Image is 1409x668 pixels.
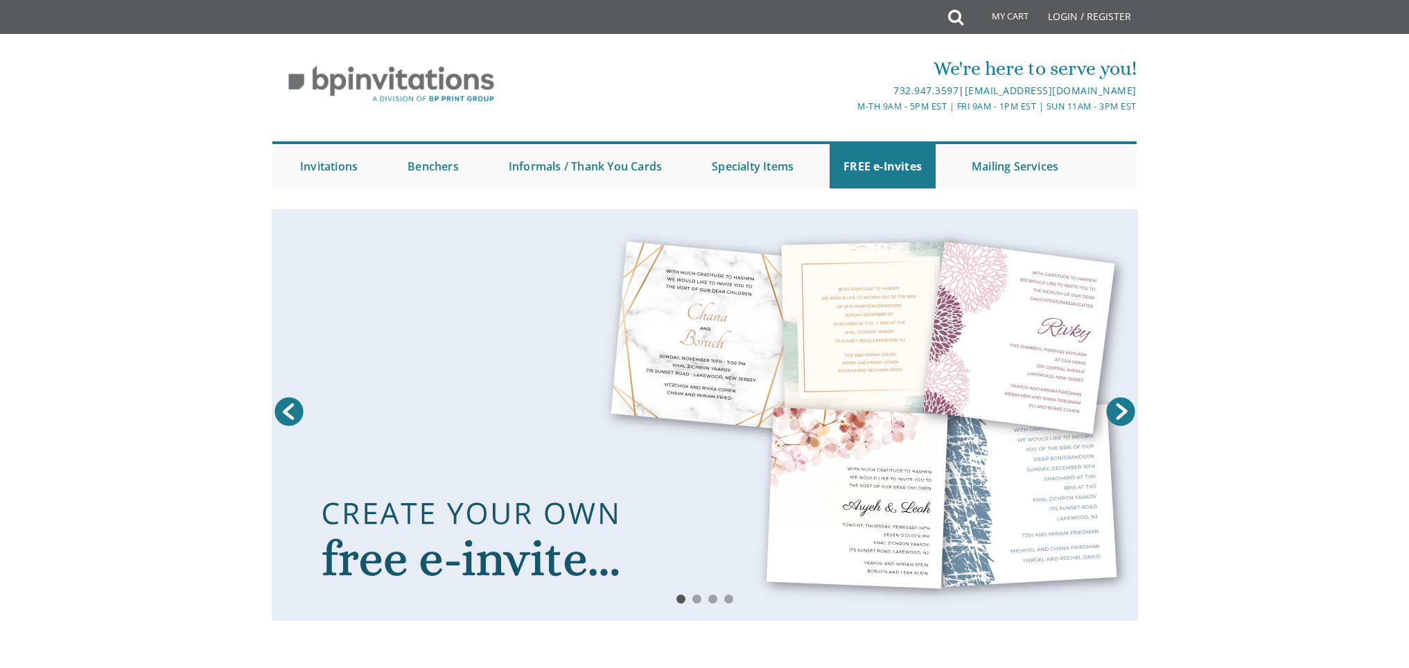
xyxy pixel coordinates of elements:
[272,55,510,113] img: BP Invitation Loft
[394,144,473,188] a: Benchers
[272,394,306,429] a: Prev
[698,144,807,188] a: Specialty Items
[958,144,1072,188] a: Mailing Services
[893,84,959,97] a: 732.947.3597
[561,55,1137,82] div: We're here to serve you!
[830,144,936,188] a: FREE e-Invites
[1103,394,1138,429] a: Next
[286,144,371,188] a: Invitations
[962,1,1038,36] a: My Cart
[561,82,1137,99] div: |
[965,84,1137,97] a: [EMAIL_ADDRESS][DOMAIN_NAME]
[495,144,676,188] a: Informals / Thank You Cards
[561,99,1137,114] div: M-Th 9am - 5pm EST | Fri 9am - 1pm EST | Sun 11am - 3pm EST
